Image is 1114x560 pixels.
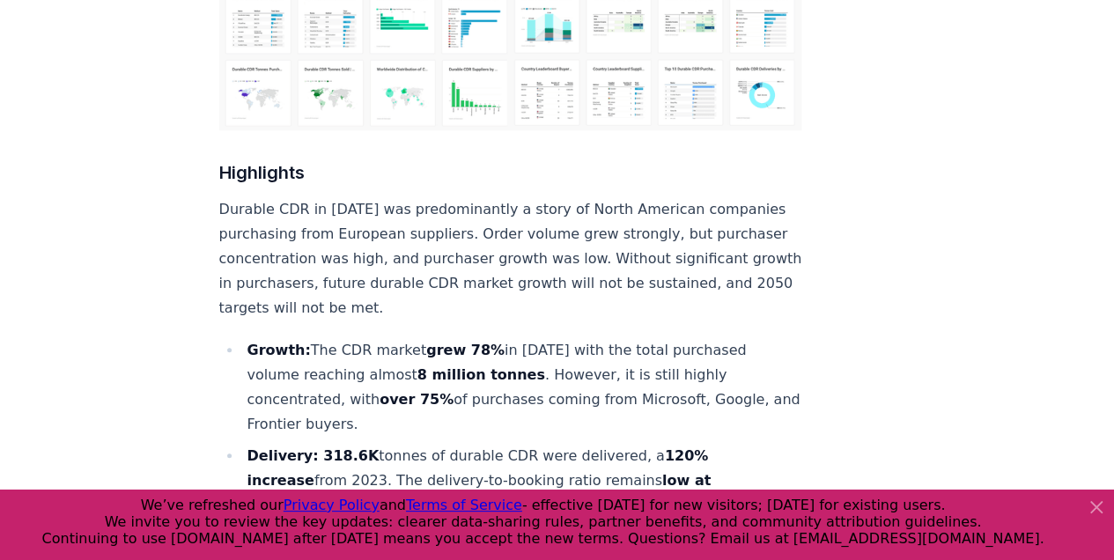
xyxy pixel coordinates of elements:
[247,447,380,464] strong: Delivery: 318.6K
[219,158,802,187] h3: Highlights
[426,342,505,358] strong: grew 78%
[242,444,802,542] li: tonnes of durable CDR were delivered, a from 2023​. The delivery-to-booking ratio remains though ...
[247,342,311,358] strong: Growth:
[417,366,545,383] strong: 8 million tonnes
[219,197,802,321] p: Durable CDR in [DATE] was predominantly a story of North American companies purchasing from Europ...
[380,391,454,408] strong: over 75%
[242,338,802,437] li: The CDR market in [DATE] with the total purchased volume reaching almost . However, it is still h...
